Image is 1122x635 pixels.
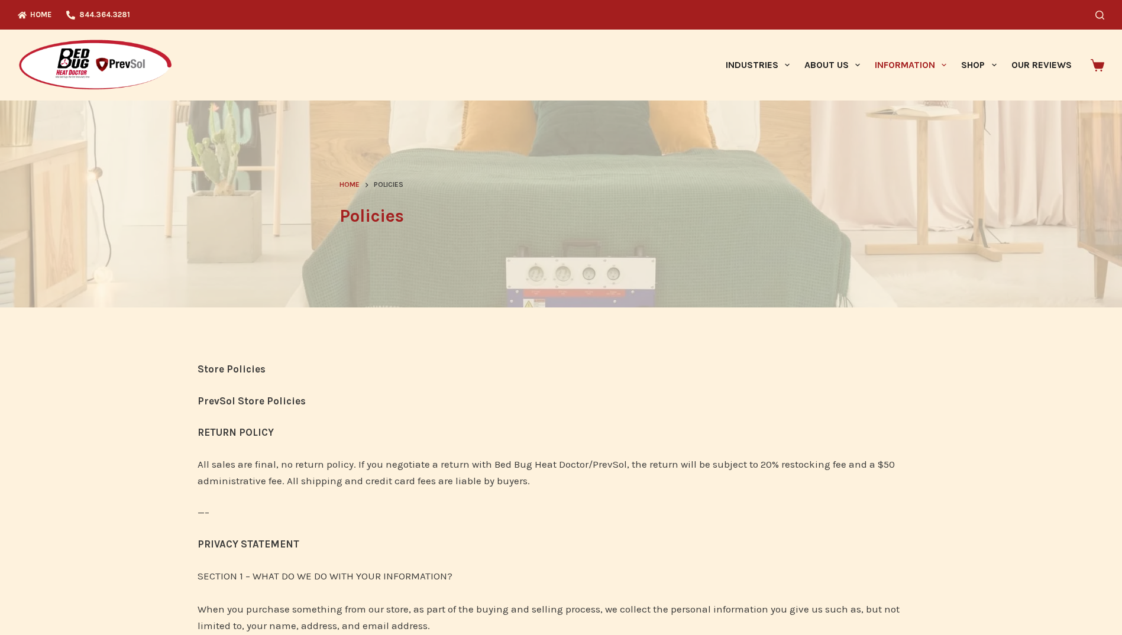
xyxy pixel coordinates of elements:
[339,203,783,229] h1: Policies
[1004,30,1079,101] a: Our Reviews
[18,39,173,92] img: Prevsol/Bed Bug Heat Doctor
[718,30,797,101] a: Industries
[868,30,954,101] a: Information
[797,30,867,101] a: About Us
[198,395,306,407] b: PrevSol Store Policies
[339,179,360,191] a: Home
[198,538,299,550] b: PRIVACY STATEMENT
[198,570,452,582] span: SECTION 1 – WHAT DO WE DO WITH YOUR INFORMATION?
[198,426,274,438] b: RETURN POLICY
[198,458,895,487] span: All sales are final, no return policy. If you negotiate a return with Bed Bug Heat Doctor/PrevSol...
[198,506,209,518] span: —–
[198,363,266,375] b: Store Policies
[198,603,900,631] span: When you purchase something from our store, as part of the buying and selling process, we collect...
[1095,11,1104,20] button: Search
[718,30,1079,101] nav: Primary
[374,179,403,191] span: Policies
[954,30,1004,101] a: Shop
[339,180,360,189] span: Home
